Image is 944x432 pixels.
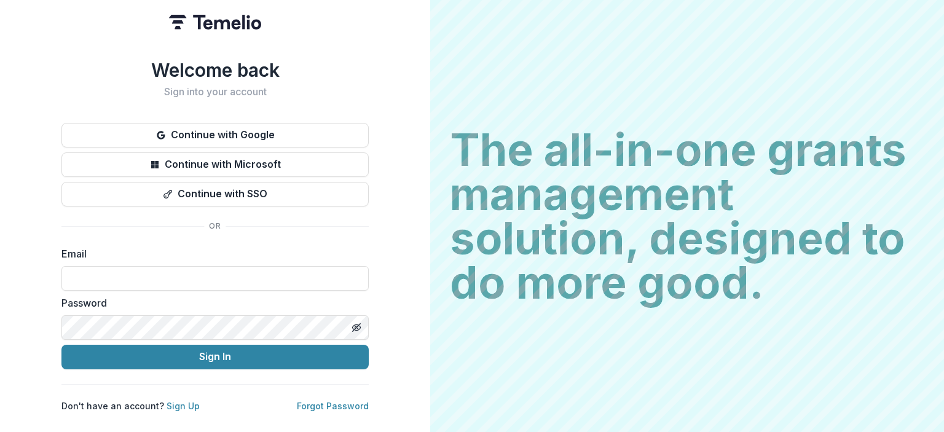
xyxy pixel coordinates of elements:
[61,296,361,310] label: Password
[169,15,261,29] img: Temelio
[61,345,369,369] button: Sign In
[61,59,369,81] h1: Welcome back
[297,401,369,411] a: Forgot Password
[61,182,369,206] button: Continue with SSO
[61,399,200,412] p: Don't have an account?
[61,246,361,261] label: Email
[61,123,369,147] button: Continue with Google
[167,401,200,411] a: Sign Up
[61,86,369,98] h2: Sign into your account
[61,152,369,177] button: Continue with Microsoft
[347,318,366,337] button: Toggle password visibility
